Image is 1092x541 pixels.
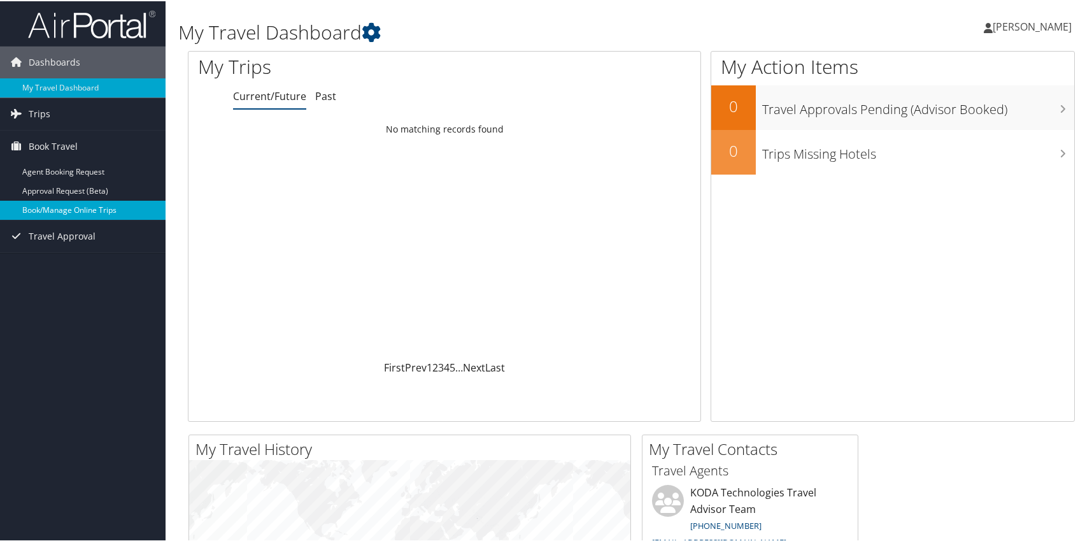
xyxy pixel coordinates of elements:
span: Travel Approval [29,219,96,251]
h1: My Travel Dashboard [178,18,783,45]
a: 3 [438,359,444,373]
img: airportal-logo.png [28,8,155,38]
span: [PERSON_NAME] [993,18,1072,32]
a: 0Trips Missing Hotels [711,129,1074,173]
span: Book Travel [29,129,78,161]
span: Trips [29,97,50,129]
h1: My Trips [198,52,478,79]
h3: Travel Approvals Pending (Advisor Booked) [762,93,1074,117]
a: Prev [405,359,427,373]
a: 4 [444,359,450,373]
a: 0Travel Approvals Pending (Advisor Booked) [711,84,1074,129]
a: 1 [427,359,432,373]
a: 2 [432,359,438,373]
a: First [384,359,405,373]
a: [PERSON_NAME] [984,6,1084,45]
h2: My Travel History [195,437,630,459]
h2: My Travel Contacts [649,437,858,459]
a: Last [485,359,505,373]
span: … [455,359,463,373]
a: [PHONE_NUMBER] [690,519,762,530]
td: No matching records found [188,117,700,140]
a: 5 [450,359,455,373]
h2: 0 [711,94,756,116]
span: Dashboards [29,45,80,77]
a: Past [315,88,336,102]
h2: 0 [711,139,756,161]
a: Next [463,359,485,373]
h1: My Action Items [711,52,1074,79]
h3: Travel Agents [652,461,848,479]
h3: Trips Missing Hotels [762,138,1074,162]
a: Current/Future [233,88,306,102]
